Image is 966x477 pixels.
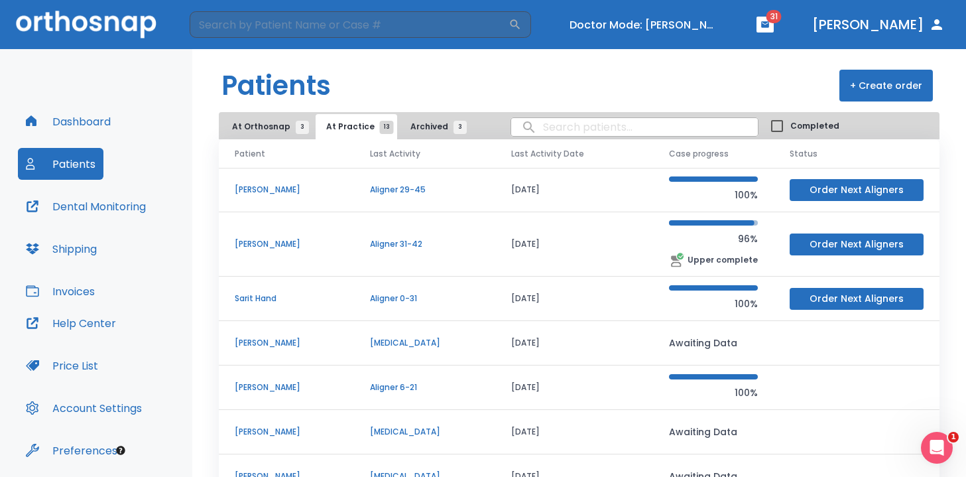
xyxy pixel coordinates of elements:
[495,168,653,212] td: [DATE]
[669,424,758,440] p: Awaiting Data
[235,148,265,160] span: Patient
[790,234,924,255] button: Order Next Aligners
[669,335,758,351] p: Awaiting Data
[790,120,839,132] span: Completed
[235,238,338,250] p: [PERSON_NAME]
[669,187,758,203] p: 100%
[410,121,460,133] span: Archived
[326,121,387,133] span: At Practice
[296,121,309,134] span: 3
[495,410,653,454] td: [DATE]
[370,184,479,196] p: Aligner 29-45
[16,11,156,38] img: Orthosnap
[495,277,653,321] td: [DATE]
[370,337,479,349] p: [MEDICAL_DATA]
[839,70,933,102] button: + Create order
[18,190,154,222] button: Dental Monitoring
[564,14,723,36] button: Doctor Mode: [PERSON_NAME]
[18,392,150,424] button: Account Settings
[669,296,758,312] p: 100%
[495,366,653,410] td: [DATE]
[370,238,479,250] p: Aligner 31-42
[18,350,106,381] button: Price List
[790,288,924,310] button: Order Next Aligners
[948,432,959,443] span: 1
[370,293,479,305] p: Aligner 0-31
[235,426,338,438] p: [PERSON_NAME]
[232,121,302,133] span: At Orthosnap
[18,275,103,307] button: Invoices
[790,179,924,201] button: Order Next Aligners
[370,148,420,160] span: Last Activity
[221,114,473,139] div: tabs
[221,66,331,105] h1: Patients
[235,337,338,349] p: [PERSON_NAME]
[669,385,758,401] p: 100%
[235,184,338,196] p: [PERSON_NAME]
[370,426,479,438] p: [MEDICAL_DATA]
[495,212,653,277] td: [DATE]
[190,11,509,38] input: Search by Patient Name or Case #
[115,444,127,456] div: Tooltip anchor
[669,231,758,247] p: 96%
[495,321,653,366] td: [DATE]
[921,432,953,464] iframe: Intercom live chat
[18,233,105,265] button: Shipping
[235,381,338,393] p: [PERSON_NAME]
[380,121,394,134] span: 13
[453,121,467,134] span: 3
[766,10,782,23] span: 31
[807,13,950,36] button: [PERSON_NAME]
[18,435,125,466] button: Preferences
[669,148,729,160] span: Case progress
[790,148,817,160] span: Status
[688,254,758,266] p: Upper complete
[18,105,119,137] button: Dashboard
[511,148,584,160] span: Last Activity Date
[18,148,103,180] button: Patients
[235,293,338,305] p: Sarit Hand
[18,307,124,339] button: Help Center
[511,114,758,140] input: search
[370,381,479,393] p: Aligner 6-21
